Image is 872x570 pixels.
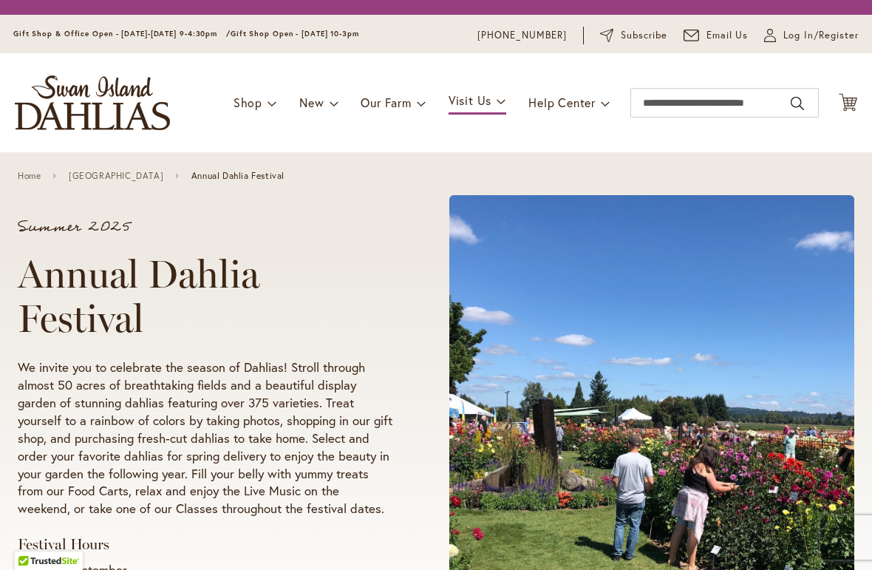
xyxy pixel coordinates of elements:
span: Email Us [706,28,749,43]
a: [GEOGRAPHIC_DATA] [69,171,163,181]
p: Summer 2025 [18,220,393,234]
button: Search [791,92,804,115]
a: Email Us [684,28,749,43]
a: store logo [15,75,170,130]
span: Our Farm [361,95,411,110]
a: [PHONE_NUMBER] [477,28,567,43]
span: Help Center [528,95,596,110]
span: New [299,95,324,110]
h3: Festival Hours [18,535,393,554]
a: Home [18,171,41,181]
span: Visit Us [449,92,491,108]
p: We invite you to celebrate the season of Dahlias! Stroll through almost 50 acres of breathtaking ... [18,359,393,518]
span: Annual Dahlia Festival [191,171,285,181]
a: Log In/Register [764,28,859,43]
a: Subscribe [600,28,667,43]
span: Shop [234,95,262,110]
span: Gift Shop & Office Open - [DATE]-[DATE] 9-4:30pm / [13,29,231,38]
span: Log In/Register [783,28,859,43]
span: Subscribe [621,28,667,43]
h1: Annual Dahlia Festival [18,252,393,341]
span: Gift Shop Open - [DATE] 10-3pm [231,29,359,38]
